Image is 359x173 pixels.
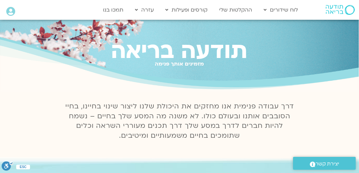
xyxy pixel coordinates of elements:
a: תמכו בנו [100,4,127,16]
a: קורסים ופעילות [162,4,211,16]
a: ההקלטות שלי [216,4,255,16]
span: יצירת קשר [315,159,339,168]
a: עזרה [132,4,157,16]
p: דרך עבודה פנימית אנו מחזקים את היכולת שלנו ליצור שינוי בחיינו, בחיי הסובבים אותנו ובעולם כולו. לא... [61,101,298,141]
a: יצירת קשר [293,157,356,170]
img: תודעה בריאה [326,5,355,15]
a: לוח שידורים [260,4,301,16]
